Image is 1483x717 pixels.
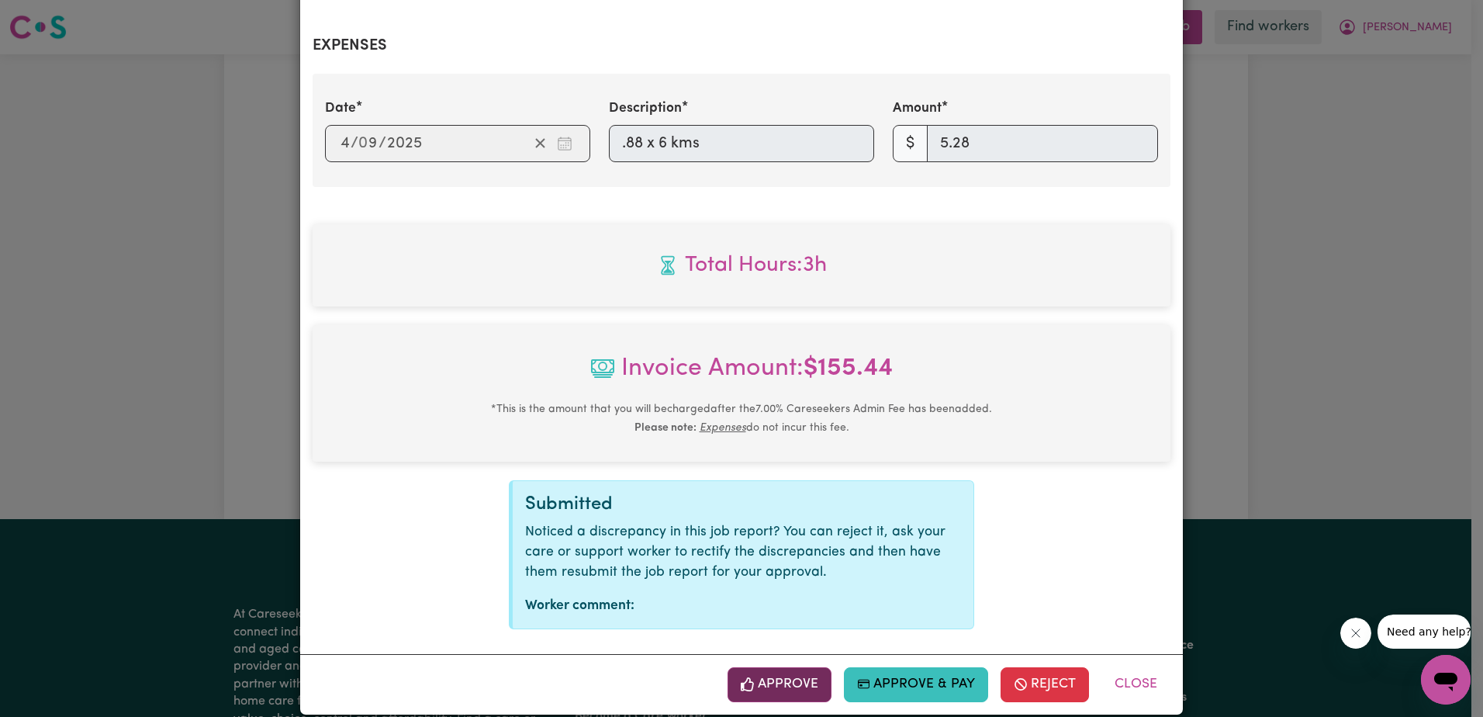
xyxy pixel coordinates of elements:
[525,599,634,612] strong: Worker comment:
[528,132,552,155] button: Clear date
[1340,618,1371,649] iframe: Close message
[9,11,94,23] span: Need any help?
[1101,667,1170,701] button: Close
[893,99,942,119] label: Amount
[634,422,697,434] b: Please note:
[552,132,577,155] button: Enter the date of expense
[804,356,893,381] b: $ 155.44
[491,404,992,434] small: This is the amount that you will be charged after the 7.00 % Careseekers Admin Fee has been added...
[1378,615,1471,649] iframe: Message from company
[325,99,356,119] label: Date
[351,135,358,152] span: /
[379,135,386,152] span: /
[358,136,368,151] span: 0
[1421,655,1471,705] iframe: Button to launch messaging window
[325,350,1158,400] span: Invoice Amount:
[525,495,613,514] span: Submitted
[525,522,961,584] p: Noticed a discrepancy in this job report? You can reject it, ask your care or support worker to r...
[893,125,928,162] span: $
[313,36,1170,55] h2: Expenses
[359,132,379,155] input: --
[728,667,831,701] button: Approve
[386,132,423,155] input: ----
[340,132,351,155] input: --
[609,99,682,119] label: Description
[609,125,874,162] input: .88 x 6 kms
[325,249,1158,282] span: Total hours worked: 3 hours
[700,422,746,434] u: Expenses
[1001,667,1089,701] button: Reject
[844,667,989,701] button: Approve & Pay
